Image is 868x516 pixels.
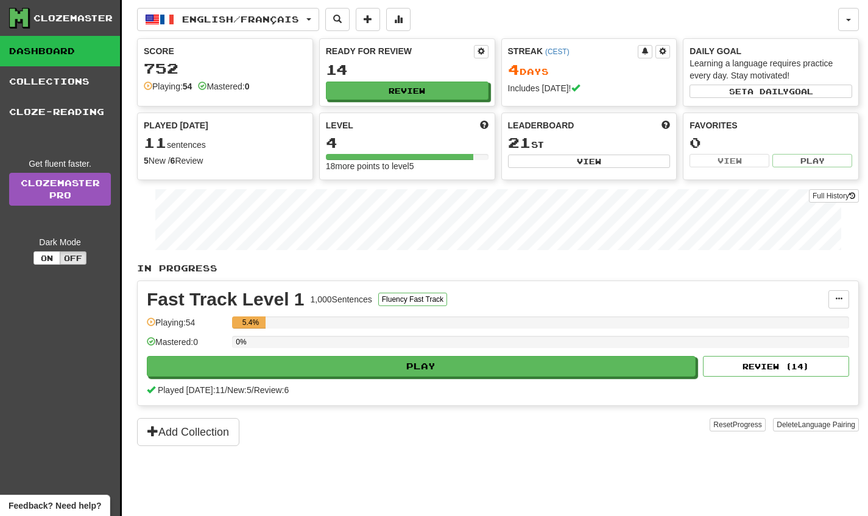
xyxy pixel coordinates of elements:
div: Clozemaster [34,12,113,24]
button: Off [60,251,86,265]
div: Playing: [144,80,192,92]
strong: 0 [245,82,250,91]
span: Review: 6 [254,385,289,395]
button: Review (14) [703,356,849,377]
div: Daily Goal [690,45,852,57]
span: Level [326,119,353,131]
span: This week in points, UTC [662,119,670,131]
button: Add sentence to collection [356,8,380,31]
div: st [508,135,671,151]
button: Play [772,154,852,167]
p: In Progress [137,262,859,274]
button: Fluency Fast Track [378,293,447,306]
div: Score [144,45,306,57]
button: View [690,154,769,167]
button: Full History [809,189,859,203]
div: Learning a language requires practice every day. Stay motivated! [690,57,852,82]
button: More stats [386,8,411,31]
button: ResetProgress [710,418,765,431]
button: Review [326,82,489,100]
button: English/Français [137,8,319,31]
span: Score more points to level up [480,119,489,131]
span: 11 [144,134,167,151]
div: Favorites [690,119,852,131]
div: 5.4% [236,316,265,329]
button: Add Collection [137,418,239,446]
div: Streak [508,45,638,57]
div: 14 [326,62,489,77]
span: 21 [508,134,531,151]
a: ClozemasterPro [9,173,111,206]
div: sentences [144,135,306,151]
div: 752 [144,61,306,76]
button: DeleteLanguage Pairing [773,418,859,431]
span: / [225,385,227,395]
div: 4 [326,135,489,150]
strong: 5 [144,156,149,166]
div: Includes [DATE]! [508,82,671,94]
span: Leaderboard [508,119,574,131]
span: / [252,385,254,395]
span: a daily [747,87,789,96]
div: Dark Mode [9,236,111,248]
div: Get fluent faster. [9,158,111,170]
span: New: 5 [227,385,252,395]
div: Mastered: 0 [147,336,226,356]
span: English / Français [182,14,299,24]
button: Seta dailygoal [690,85,852,98]
div: Ready for Review [326,45,474,57]
div: 1,000 Sentences [311,293,372,305]
button: Search sentences [325,8,350,31]
strong: 6 [171,156,175,166]
div: New / Review [144,155,306,167]
span: Open feedback widget [9,500,101,512]
button: On [34,251,60,265]
div: Day s [508,62,671,78]
div: Fast Track Level 1 [147,290,305,309]
button: Play [147,356,696,377]
div: 0 [690,135,852,150]
strong: 54 [183,82,192,91]
span: Played [DATE]: 11 [158,385,225,395]
div: Mastered: [198,80,249,92]
span: Language Pairing [798,420,855,429]
div: Playing: 54 [147,316,226,336]
span: 4 [508,61,520,78]
button: View [508,155,671,168]
a: (CEST) [545,47,570,56]
span: Played [DATE] [144,119,208,131]
span: Progress [733,420,762,429]
div: 18 more points to level 5 [326,160,489,172]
